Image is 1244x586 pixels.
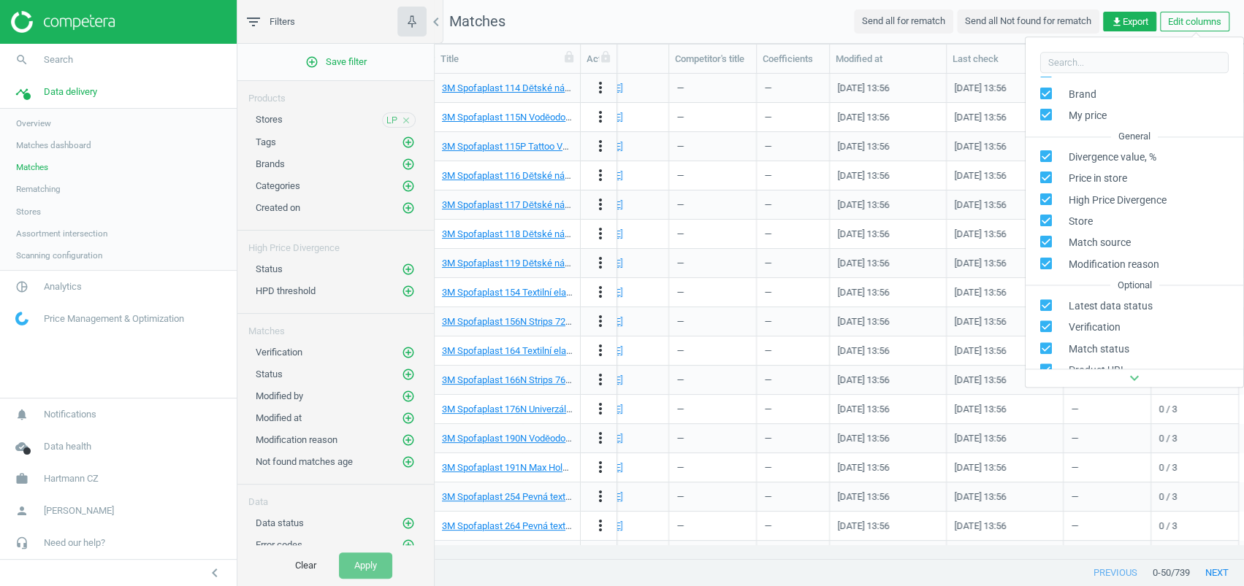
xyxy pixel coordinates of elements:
button: more_vert [592,283,609,302]
div: [DATE] 13:56 [837,455,939,480]
div: — [676,104,749,130]
div: — [676,367,749,393]
button: more_vert [592,166,609,185]
div: [DATE] 13:56 [954,396,1056,422]
i: add_circle_outline [402,201,415,215]
i: person [8,497,36,525]
span: [PERSON_NAME] [44,504,114,517]
span: Status [256,369,283,379]
span: Assortment intersection [16,228,107,239]
a: 3M Spofaplast 191N Max Hold Voděodolné 12ks [442,462,641,473]
div: [DATE] 13:56 [954,367,1056,393]
a: 3M Spofaplast 115N Voděodolné Tattoo 10ks [442,112,629,123]
div: [DATE] 13:56 [954,75,1056,101]
button: more_vert [592,108,609,127]
div: [DATE] 13:56 [954,309,1056,334]
i: more_vert [592,79,609,96]
a: 3M Spofaplast 118 Dětské náplasti 20ks [442,228,610,239]
div: — [1071,513,1143,539]
div: Title [440,53,574,66]
span: 0 - 50 [1153,566,1171,579]
div: — [1071,484,1143,509]
i: get_app [1111,16,1123,28]
div: Matches [237,314,434,338]
div: [DATE] 13:56 [954,221,1056,247]
a: 3M Spofaplast 156N Strips 72x19mm 5ks [442,316,614,327]
div: [DATE] 13:56 [954,455,1056,480]
span: Match source [1061,236,1131,250]
div: — [764,75,822,101]
i: notifications [8,401,36,428]
i: more_vert [592,487,609,505]
span: Tags [256,136,276,147]
span: Scanning configuration [16,250,102,261]
span: Modified at [256,412,302,423]
span: Status [256,263,283,274]
div: 0 / 3 [1159,513,1231,539]
div: — [764,279,822,305]
div: [DATE] 13:56 [837,425,939,451]
button: next [1190,560,1244,586]
button: add_circle_outline [401,135,416,150]
span: Data health [44,440,91,453]
i: add_circle_outline [402,412,415,425]
a: 3M Spofaplast 166N Strips 76x51mm 3ks [442,374,614,385]
div: — [764,513,822,539]
button: Apply [339,552,392,579]
div: Modified at [836,53,940,66]
span: Store [1061,215,1093,228]
div: — [676,221,749,247]
div: — [764,338,822,363]
button: get_appExport [1103,12,1156,32]
div: — [676,192,749,217]
span: Divergence value, % [1061,150,1156,164]
button: more_vert [592,312,609,331]
i: more_vert [592,196,609,213]
i: add_circle_outline [402,285,415,298]
button: add_circle_outlineSave filter [237,47,434,77]
i: more_vert [592,312,609,330]
i: more_vert [592,254,609,271]
img: ajHJNr6hYgQAAAAASUVORK5CYII= [11,11,115,33]
span: Error codes [256,539,302,550]
div: — [676,396,749,422]
span: High Price Divergence [1061,193,1167,207]
div: [DATE] 13:56 [954,542,1056,568]
div: — [1071,396,1143,422]
div: [DATE] 13:56 [954,250,1056,276]
a: 3M Spofaplast 190N Voděodolné náplasti mix 10ks [442,433,652,444]
i: chevron_left [427,13,445,31]
div: [DATE] 13:56 [837,279,939,305]
div: [DATE] 13:56 [954,513,1056,539]
span: Stores [256,114,283,125]
div: 0 / 3 [1159,455,1231,480]
div: Optional [1110,279,1159,292]
div: Coefficients [763,53,823,66]
button: more_vert [592,400,609,419]
span: Search [44,53,73,66]
a: 3M Spofaplast 264 Pevná textilní náplast 1mx8cm [442,520,648,531]
span: Stores [16,206,41,217]
i: add_circle_outline [402,368,415,381]
div: — [764,396,822,422]
button: add_circle_outline [401,179,416,193]
button: Edit columns [1160,12,1229,32]
span: My price [1061,109,1107,123]
button: add_circle_outline [401,262,416,277]
span: Latest data status [1061,299,1153,313]
span: / 739 [1171,566,1190,579]
a: 3M Spofaplast 114 Dětské náplasti zvířátka 20ks [442,82,645,93]
div: — [764,134,822,159]
div: 0 / 3 [1159,484,1231,509]
input: Search... [1040,52,1229,74]
span: Modification reason [256,434,337,445]
div: — [764,425,822,451]
div: General [1111,131,1158,144]
i: search [8,46,36,74]
i: expand_more [1126,370,1143,388]
a: 3M Spofaplast 154 Textilní elastická náplast 1mx6cm [442,287,663,298]
div: — [676,163,749,188]
span: Brands [256,158,285,169]
button: add_circle_outline [401,455,416,469]
div: — [764,367,822,393]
